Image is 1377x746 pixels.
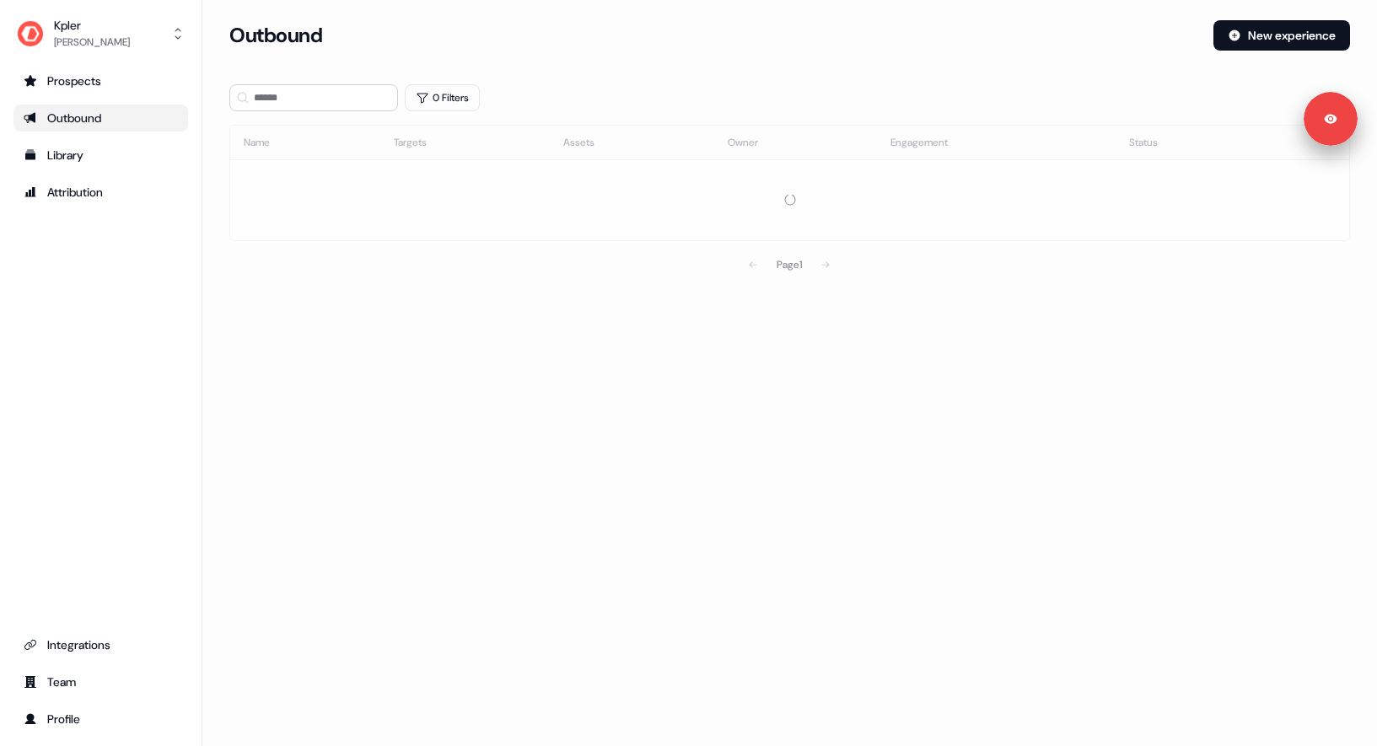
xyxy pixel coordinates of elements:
a: Go to integrations [13,631,188,658]
div: Outbound [24,110,178,126]
a: Go to team [13,668,188,695]
button: 0 Filters [405,84,480,111]
a: Go to prospects [13,67,188,94]
h3: Outbound [229,23,322,48]
div: Prospects [24,72,178,89]
a: Go to attribution [13,179,188,206]
a: Go to profile [13,706,188,733]
div: Attribution [24,184,178,201]
div: Kpler [54,17,130,34]
button: Kpler[PERSON_NAME] [13,13,188,54]
a: Go to outbound experience [13,105,188,131]
div: [PERSON_NAME] [54,34,130,51]
div: Library [24,147,178,164]
div: Team [24,674,178,690]
div: Integrations [24,636,178,653]
div: Profile [24,711,178,727]
button: New experience [1213,20,1350,51]
a: Go to templates [13,142,188,169]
